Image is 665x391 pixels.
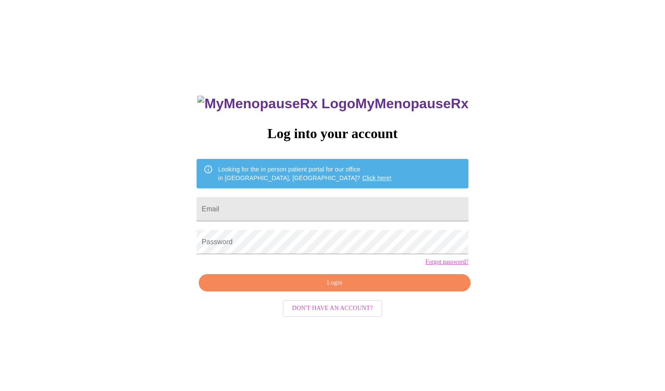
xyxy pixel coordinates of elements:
button: Login [199,274,471,292]
span: Don't have an account? [292,303,373,314]
a: Don't have an account? [281,304,385,311]
div: Looking for the in person patient portal for our office in [GEOGRAPHIC_DATA], [GEOGRAPHIC_DATA]? [218,162,392,186]
h3: MyMenopauseRx [197,96,468,112]
img: MyMenopauseRx Logo [197,96,355,112]
a: Forgot password? [425,259,468,265]
a: Click here! [362,174,392,181]
span: Login [209,278,461,288]
h3: Log into your account [197,126,468,142]
button: Don't have an account? [283,300,383,317]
